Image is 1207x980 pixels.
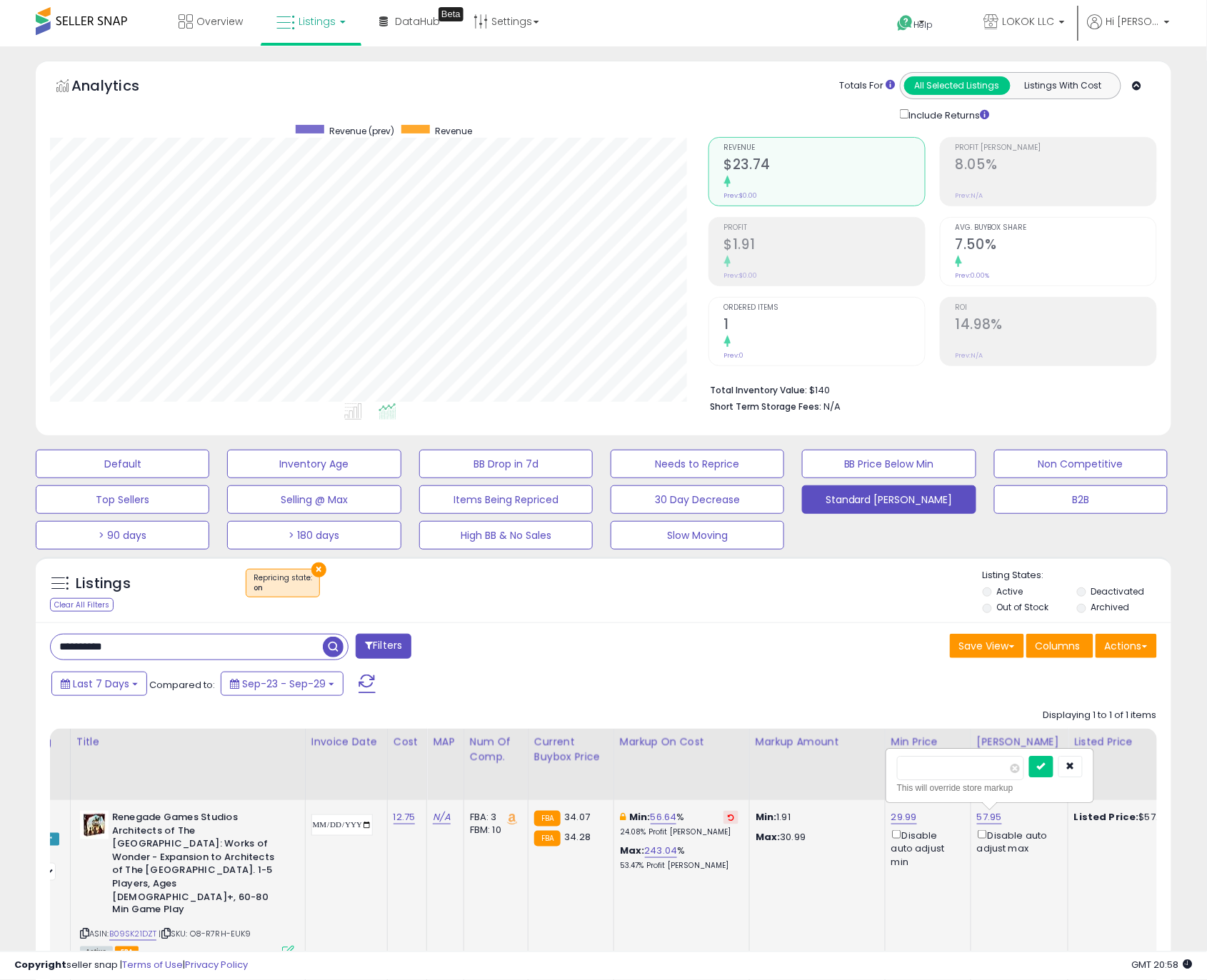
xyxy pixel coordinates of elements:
[996,601,1048,613] label: Out of Stock
[433,810,450,824] a: N/A
[122,959,183,972] a: Terms of Use
[254,572,312,594] span: Repricing state :
[977,810,1002,824] a: 57.95
[1088,14,1170,46] a: Hi [PERSON_NAME]
[839,79,895,93] div: Totals For
[80,946,113,959] span: All listings currently available for purchase on Amazon
[886,4,961,46] a: Help
[1074,811,1193,824] div: $57.95
[50,598,114,612] div: Clear All Filters
[891,734,965,749] div: Min Price
[419,521,593,550] button: High BB & No Sales
[1074,734,1198,749] div: Listed Price
[611,450,784,478] button: Needs to Reprice
[611,485,784,514] button: 30 Day Decrease
[824,400,841,413] span: N/A
[149,678,215,692] span: Compared to:
[724,224,925,232] span: Profit
[611,521,784,550] button: Slow Moving
[299,14,336,29] span: Listings
[470,824,517,837] div: FBM: 10
[14,959,248,973] div: seller snap | |
[395,14,440,29] span: DataHub
[956,224,1156,232] span: Avg. Buybox Share
[645,844,678,858] a: 243.04
[897,781,1083,795] div: This will override store markup
[394,810,416,824] a: 12.75
[115,946,139,959] span: FBA
[724,271,758,280] small: Prev: $0.00
[1043,709,1157,722] div: Displaying 1 to 1 of 1 items
[356,634,411,659] button: Filters
[4,734,64,749] div: Repricing
[227,521,401,550] button: > 180 days
[756,810,777,824] strong: Min:
[112,811,286,921] b: Renegade Games Studios Architects of The [GEOGRAPHIC_DATA]: Works of Wonder - Expansion to Archit...
[435,125,472,137] span: Revenue
[724,304,925,312] span: Ordered Items
[311,562,326,577] button: ×
[994,485,1168,514] button: B2B
[977,734,1062,749] div: [PERSON_NAME]
[711,380,1146,398] li: $140
[394,734,421,749] div: Cost
[534,831,561,847] small: FBA
[956,351,983,360] small: Prev: N/A
[419,485,593,514] button: Items Being Repriced
[629,810,651,824] b: Min:
[470,811,517,824] div: FBA: 3
[1026,634,1093,658] button: Columns
[185,959,248,972] a: Privacy Policy
[620,827,738,837] p: 24.08% Profit [PERSON_NAME]
[613,729,749,800] th: The percentage added to the cost of goods (COGS) that forms the calculator for Min & Max prices.
[80,811,109,839] img: 511S3x354vL._SL40_.jpg
[196,14,243,29] span: Overview
[564,810,590,824] span: 34.07
[76,734,299,749] div: Title
[14,959,66,972] strong: Copyright
[1132,959,1193,972] span: 2025-10-7 20:58 GMT
[1010,76,1116,95] button: Listings With Cost
[433,734,457,749] div: MAP
[51,672,147,696] button: Last 7 Days
[724,236,925,256] h2: $1.91
[724,191,758,200] small: Prev: $0.00
[221,672,344,696] button: Sep-23 - Sep-29
[977,827,1057,855] div: Disable auto adjust max
[950,634,1024,658] button: Save View
[227,450,401,478] button: Inventory Age
[227,485,401,514] button: Selling @ Max
[470,734,522,764] div: Num of Comp.
[896,14,914,32] i: Get Help
[724,144,925,152] span: Revenue
[620,734,743,749] div: Markup on Cost
[1074,810,1139,824] b: Listed Price:
[36,450,209,478] button: Default
[254,583,312,593] div: on
[711,384,808,396] b: Total Inventory Value:
[802,485,976,514] button: Standard [PERSON_NAME]
[620,861,738,871] p: 53.47% Profit [PERSON_NAME]
[36,521,209,550] button: > 90 days
[109,929,157,941] a: B09SK21DZT
[73,677,129,691] span: Last 7 Days
[1096,634,1157,658] button: Actions
[564,830,591,844] span: 34.28
[956,191,983,200] small: Prev: N/A
[724,351,744,360] small: Prev: 0
[724,316,925,335] h2: 1
[534,734,608,764] div: Current Buybox Price
[620,811,738,837] div: %
[891,827,960,869] div: Disable auto adjust min
[71,76,167,99] h5: Analytics
[159,929,251,940] span: | SKU: O8-R7RH-EUK9
[904,76,1011,95] button: All Selected Listings
[1106,14,1160,29] span: Hi [PERSON_NAME]
[983,569,1171,582] p: Listing States:
[242,677,326,691] span: Sep-23 - Sep-29
[756,830,781,844] strong: Max:
[1091,601,1130,613] label: Archived
[756,734,879,749] div: Markup Amount
[956,304,1156,312] span: ROI
[711,400,822,413] b: Short Term Storage Fees:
